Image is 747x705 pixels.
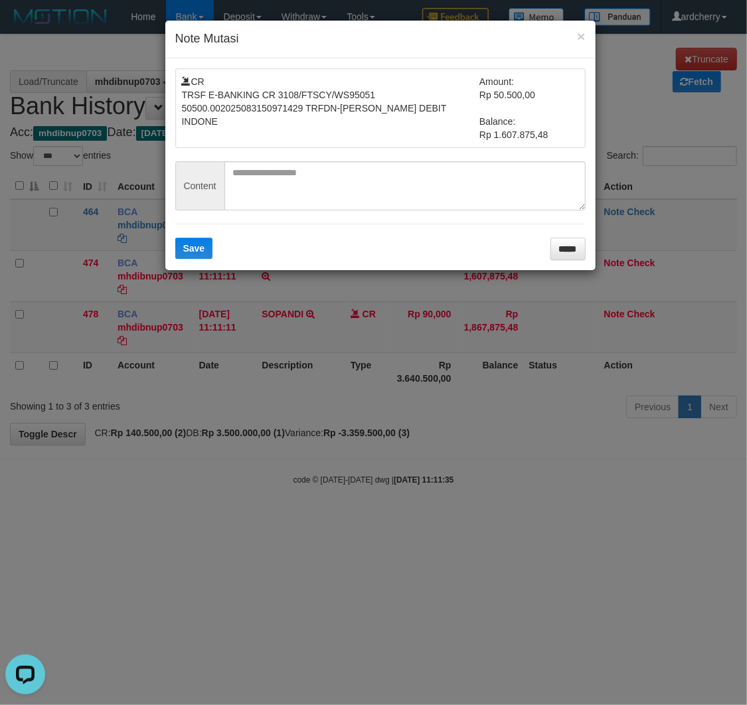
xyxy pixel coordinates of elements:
td: Amount: Rp 50.500,00 Balance: Rp 1.607.875,48 [479,75,579,141]
span: Save [183,243,205,254]
td: CR TRSF E-BANKING CR 3108/FTSCY/WS95051 50500.002025083150971429 TRFDN-[PERSON_NAME] DEBIT INDONE [182,75,480,141]
h4: Note Mutasi [175,31,586,48]
button: Open LiveChat chat widget [5,5,45,45]
span: Content [175,161,224,210]
button: × [577,29,585,43]
button: Save [175,238,213,259]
